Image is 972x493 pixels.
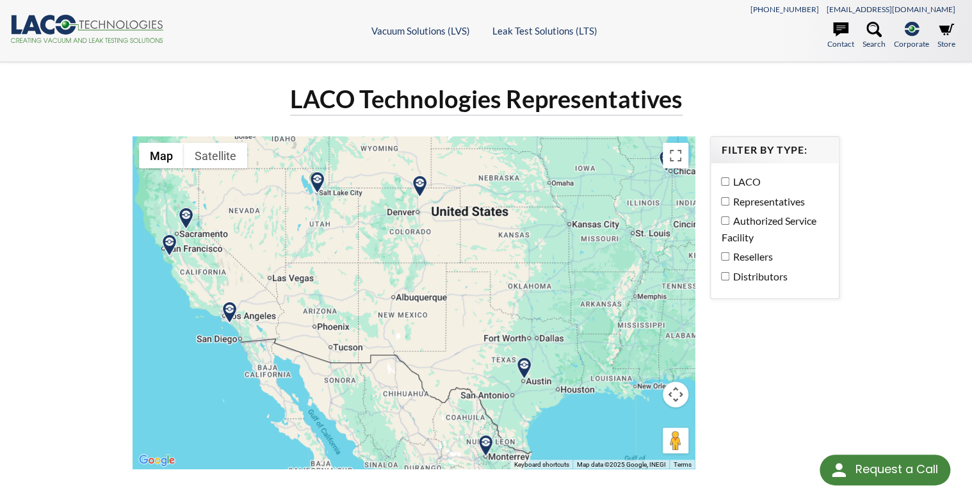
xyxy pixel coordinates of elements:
[673,461,691,468] a: Terms (opens in new tab)
[721,272,729,280] input: Distributors
[721,216,729,225] input: Authorized Service Facility
[663,143,688,168] button: Toggle fullscreen view
[863,22,886,50] a: Search
[820,455,950,485] div: Request a Call
[829,460,849,480] img: round button
[371,25,470,36] a: Vacuum Solutions (LVS)
[750,4,819,14] a: [PHONE_NUMBER]
[894,38,929,50] span: Corporate
[492,25,597,36] a: Leak Test Solutions (LTS)
[663,382,688,407] button: Map camera controls
[937,22,955,50] a: Store
[514,460,569,469] button: Keyboard shortcuts
[721,193,822,210] label: Representatives
[136,452,178,469] a: Open this area in Google Maps (opens a new window)
[136,452,178,469] img: Google
[290,83,683,116] h1: LACO Technologies Representatives
[721,248,822,265] label: Resellers
[139,143,184,168] button: Show street map
[855,455,937,484] div: Request a Call
[663,428,688,453] button: Drag Pegman onto the map to open Street View
[827,22,854,50] a: Contact
[827,4,955,14] a: [EMAIL_ADDRESS][DOMAIN_NAME]
[721,268,822,285] label: Distributors
[184,143,247,168] button: Show satellite imagery
[721,213,822,245] label: Authorized Service Facility
[721,143,829,157] h4: Filter by Type:
[721,252,729,261] input: Resellers
[721,174,822,190] label: LACO
[721,197,729,206] input: Representatives
[576,461,665,468] span: Map data ©2025 Google, INEGI
[721,177,729,186] input: LACO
